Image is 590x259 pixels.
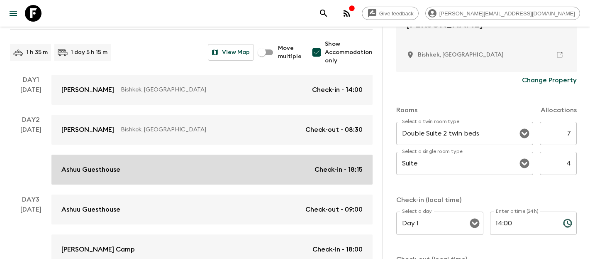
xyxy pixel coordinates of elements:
button: View Map [208,44,254,61]
span: [PERSON_NAME][EMAIL_ADDRESS][DOMAIN_NAME] [435,10,580,17]
p: Ashuu Guesthouse [61,205,120,215]
p: [PERSON_NAME] [61,125,114,135]
a: Ashuu GuesthouseCheck-in - 18:15 [51,155,373,185]
div: [DATE] [20,125,41,185]
p: Check-in - 18:00 [312,244,363,254]
p: Check-in - 14:00 [312,85,363,95]
p: Change Property [522,75,577,85]
button: Open [519,128,530,139]
p: Bishkek, Kyrgyzstan [418,51,504,59]
p: Check-in - 18:15 [315,165,363,175]
a: Give feedback [362,7,419,20]
p: Allocations [541,105,577,115]
button: Change Property [522,72,577,89]
p: Day 1 [10,75,51,85]
p: Rooms [396,105,417,115]
button: Open [469,217,480,229]
button: search adventures [315,5,332,22]
button: menu [5,5,22,22]
span: Move multiple [278,44,302,61]
p: Day 2 [10,115,51,125]
label: Select a single room type [402,148,463,155]
p: [PERSON_NAME] Camp [61,244,135,254]
div: [DATE] [20,85,41,105]
a: [PERSON_NAME]Bishkek, [GEOGRAPHIC_DATA]Check-out - 08:30 [51,115,373,145]
p: Ashuu Guesthouse [61,165,120,175]
p: [PERSON_NAME] [61,85,114,95]
a: Ashuu GuesthouseCheck-out - 09:00 [51,195,373,224]
span: Give feedback [375,10,418,17]
input: hh:mm [490,212,556,235]
label: Select a twin room type [402,118,459,125]
p: Day 3 [10,195,51,205]
p: Check-out - 09:00 [305,205,363,215]
div: [PERSON_NAME][EMAIL_ADDRESS][DOMAIN_NAME] [425,7,580,20]
button: Open [519,158,530,169]
p: Check-out - 08:30 [305,125,363,135]
p: Check-in (local time) [396,195,577,205]
label: Select a day [402,208,432,215]
a: [PERSON_NAME]Bishkek, [GEOGRAPHIC_DATA]Check-in - 14:00 [51,75,373,105]
p: Bishkek, [GEOGRAPHIC_DATA] [121,126,299,134]
p: 1 day 5 h 15 m [71,48,107,57]
span: Show Accommodation only [325,40,373,65]
h2: [PERSON_NAME] [406,18,567,44]
p: Bishkek, [GEOGRAPHIC_DATA] [121,86,305,94]
p: 1 h 35 m [27,48,48,57]
button: Choose time, selected time is 2:00 PM [559,215,576,232]
label: Enter a time (24h) [496,208,539,215]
